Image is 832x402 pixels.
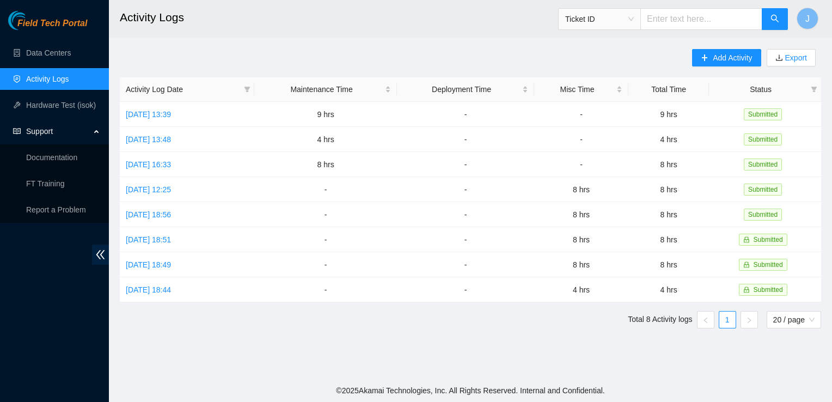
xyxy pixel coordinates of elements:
button: left [697,311,714,328]
a: [DATE] 18:44 [126,285,171,294]
a: Export [783,53,807,62]
span: filter [242,81,253,98]
td: - [534,102,628,127]
td: 8 hrs [628,152,709,177]
td: - [397,152,534,177]
td: 8 hrs [534,227,628,252]
td: - [254,277,397,302]
td: - [254,227,397,252]
span: Submitted [754,286,783,294]
li: 1 [719,311,736,328]
p: Report a Problem [26,199,100,221]
span: lock [743,236,750,243]
button: plusAdd Activity [692,49,761,66]
a: Activity Logs [26,75,69,83]
a: [DATE] 13:39 [126,110,171,119]
span: filter [811,86,817,93]
span: filter [244,86,250,93]
button: search [762,8,788,30]
span: Status [715,83,806,95]
a: Documentation [26,153,77,162]
td: 4 hrs [254,127,397,152]
span: lock [743,261,750,268]
td: 8 hrs [254,152,397,177]
td: 8 hrs [534,202,628,227]
span: Submitted [744,184,782,196]
a: Hardware Test (isok) [26,101,96,109]
a: [DATE] 16:33 [126,160,171,169]
td: 8 hrs [534,177,628,202]
span: read [13,127,21,135]
td: 4 hrs [534,277,628,302]
td: 8 hrs [628,177,709,202]
img: Akamai Technologies [8,11,55,30]
span: search [770,14,779,25]
td: 9 hrs [254,102,397,127]
span: Submitted [754,261,783,269]
td: - [397,127,534,152]
span: download [775,54,783,63]
span: Support [26,120,90,142]
a: [DATE] 18:56 [126,210,171,219]
td: - [534,127,628,152]
td: - [397,177,534,202]
span: Submitted [744,108,782,120]
span: plus [701,54,708,63]
td: 8 hrs [628,202,709,227]
a: [DATE] 13:48 [126,135,171,144]
a: Akamai TechnologiesField Tech Portal [8,20,87,34]
li: Next Page [741,311,758,328]
button: downloadExport [767,49,816,66]
span: lock [743,287,750,293]
td: - [254,177,397,202]
td: 4 hrs [628,127,709,152]
td: 9 hrs [628,102,709,127]
span: filter [809,81,819,98]
span: Activity Log Date [126,83,240,95]
a: 1 [719,312,736,328]
td: 4 hrs [628,277,709,302]
td: 8 hrs [628,227,709,252]
li: Total 8 Activity logs [628,311,692,328]
td: - [254,202,397,227]
span: Submitted [754,236,783,243]
a: [DATE] 12:25 [126,185,171,194]
span: Field Tech Portal [17,19,87,29]
span: Submitted [744,133,782,145]
button: right [741,311,758,328]
a: [DATE] 18:49 [126,260,171,269]
td: - [397,227,534,252]
td: - [397,252,534,277]
a: FT Training [26,179,65,188]
td: 8 hrs [534,252,628,277]
li: Previous Page [697,311,714,328]
input: Enter text here... [640,8,762,30]
span: Submitted [744,159,782,170]
td: - [397,202,534,227]
td: - [534,152,628,177]
th: Total Time [628,77,709,102]
td: - [397,102,534,127]
td: - [397,277,534,302]
span: J [805,12,810,26]
span: Submitted [744,209,782,221]
a: [DATE] 18:51 [126,235,171,244]
span: Ticket ID [565,11,634,27]
a: Data Centers [26,48,71,57]
footer: © 2025 Akamai Technologies, Inc. All Rights Reserved. Internal and Confidential. [109,379,832,402]
span: double-left [92,245,109,265]
span: right [746,317,753,324]
div: Page Size [767,311,821,328]
span: 20 / page [773,312,815,328]
span: Add Activity [713,52,752,64]
span: left [702,317,709,324]
td: - [254,252,397,277]
td: 8 hrs [628,252,709,277]
button: J [797,8,818,29]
